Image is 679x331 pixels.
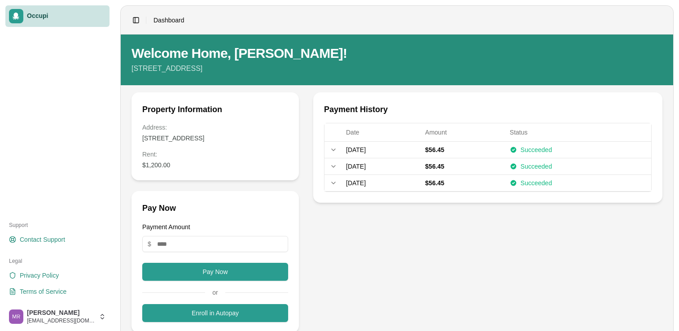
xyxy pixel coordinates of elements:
[425,146,444,153] span: $56.45
[131,45,662,61] h1: Welcome Home, [PERSON_NAME]!
[205,288,225,297] span: or
[346,179,366,187] span: [DATE]
[342,123,421,141] th: Date
[20,271,59,280] span: Privacy Policy
[506,123,651,141] th: Status
[346,146,366,153] span: [DATE]
[421,123,506,141] th: Amount
[9,309,23,324] img: Max Rykov
[142,263,288,281] button: Pay Now
[521,162,552,171] span: Succeeded
[521,179,552,187] span: Succeeded
[142,161,288,170] dd: $1,200.00
[425,179,444,187] span: $56.45
[425,163,444,170] span: $56.45
[131,63,662,74] p: [STREET_ADDRESS]
[5,268,110,283] a: Privacy Policy
[5,5,110,27] a: Occupi
[20,287,66,296] span: Terms of Service
[142,304,288,322] button: Enroll in Autopay
[153,16,184,25] span: Dashboard
[142,103,288,116] h3: Property Information
[324,103,652,116] h3: Payment History
[5,232,110,247] a: Contact Support
[5,218,110,232] div: Support
[142,223,190,231] label: Payment Amount
[27,317,95,324] span: [EMAIL_ADDRESS][DOMAIN_NAME]
[27,309,95,317] span: [PERSON_NAME]
[153,16,184,25] nav: breadcrumb
[142,150,288,159] dt: Rent :
[142,134,288,143] dd: [STREET_ADDRESS]
[142,123,288,132] dt: Address:
[148,240,151,248] span: $
[142,202,288,214] h3: Pay Now
[5,254,110,268] div: Legal
[346,163,366,170] span: [DATE]
[521,145,552,154] span: Succeeded
[20,235,65,244] span: Contact Support
[5,284,110,299] a: Terms of Service
[5,306,110,327] button: Max Rykov[PERSON_NAME][EMAIL_ADDRESS][DOMAIN_NAME]
[27,12,106,20] span: Occupi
